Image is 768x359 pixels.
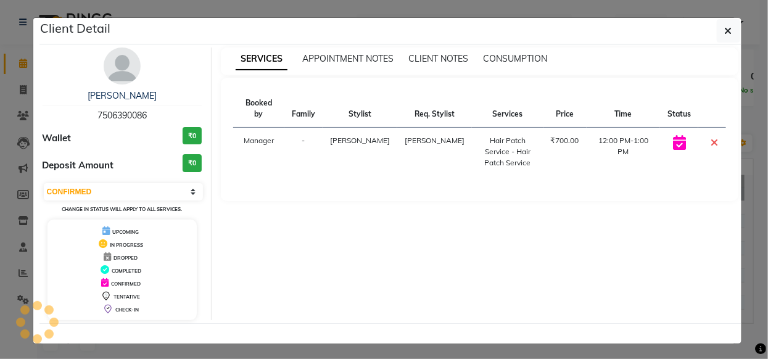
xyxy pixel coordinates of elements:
span: TENTATIVE [114,294,140,300]
span: COMPLETED [112,268,141,274]
th: Time [587,90,661,128]
th: Req. Stylist [397,90,472,128]
span: UPCOMING [112,229,139,235]
span: 7506390086 [97,110,147,121]
th: Services [472,90,543,128]
th: Price [543,90,587,128]
span: CLIENT NOTES [408,53,468,64]
span: CONFIRMED [111,281,141,287]
th: Booked by [233,90,284,128]
td: 12:00 PM-1:00 PM [587,128,661,176]
h3: ₹0 [183,127,202,145]
div: Hair Patch Service - Hair Patch Service [479,135,536,168]
h5: Client Detail [41,19,111,38]
span: [PERSON_NAME] [330,136,390,145]
span: Wallet [43,131,72,146]
span: DROPPED [114,255,138,261]
span: IN PROGRESS [110,242,143,248]
div: ₹700.00 [551,135,579,146]
small: Change in status will apply to all services. [62,206,182,212]
img: avatar [104,47,141,85]
th: Status [660,90,698,128]
h3: ₹0 [183,154,202,172]
td: - [284,128,323,176]
span: CHECK-IN [115,307,139,313]
span: [PERSON_NAME] [405,136,465,145]
a: [PERSON_NAME] [88,90,157,101]
span: Deposit Amount [43,159,114,173]
th: Family [284,90,323,128]
span: APPOINTMENT NOTES [302,53,394,64]
span: SERVICES [236,48,287,70]
th: Stylist [323,90,397,128]
span: CONSUMPTION [483,53,547,64]
td: Manager [233,128,284,176]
